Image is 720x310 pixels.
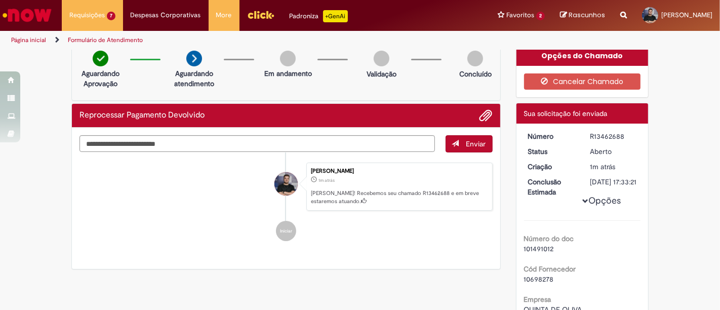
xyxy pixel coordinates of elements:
ul: Histórico de tíquete [79,152,493,252]
div: Opções do Chamado [516,46,649,66]
div: Padroniza [290,10,348,22]
a: Página inicial [11,36,46,44]
div: [PERSON_NAME] [311,168,487,174]
dt: Criação [521,162,583,172]
ul: Trilhas de página [8,31,472,50]
span: Despesas Corporativas [131,10,201,20]
a: Rascunhos [560,11,605,20]
img: ServiceNow [1,5,53,25]
img: click_logo_yellow_360x200.png [247,7,274,22]
img: arrow-next.png [186,51,202,66]
span: More [216,10,232,20]
p: Aguardando atendimento [170,68,219,89]
p: [PERSON_NAME]! Recebemos seu chamado R13462688 e em breve estaremos atuando. [311,189,487,205]
span: 1m atrás [590,162,615,171]
div: R13462688 [590,131,637,141]
b: Cód Fornecedor [524,264,576,274]
span: 2 [536,12,545,20]
li: Lucas Alexandre Grahl Ribeiro [79,163,493,211]
p: Concluído [459,69,492,79]
span: 7 [107,12,115,20]
button: Enviar [446,135,493,152]
a: Formulário de Atendimento [68,36,143,44]
b: Número do doc [524,234,574,243]
div: 29/08/2025 14:33:18 [590,162,637,172]
p: Validação [367,69,396,79]
img: img-circle-grey.png [467,51,483,66]
span: Rascunhos [569,10,605,20]
time: 29/08/2025 14:33:18 [318,177,335,183]
div: [DATE] 17:33:21 [590,177,637,187]
h2: Reprocessar Pagamento Devolvido Histórico de tíquete [79,111,205,120]
dt: Número [521,131,583,141]
div: Lucas Alexandre Grahl Ribeiro [274,172,298,196]
b: Empresa [524,295,551,304]
span: [PERSON_NAME] [661,11,712,19]
img: img-circle-grey.png [374,51,389,66]
dt: Status [521,146,583,157]
span: 10698278 [524,275,554,284]
p: Aguardando Aprovação [76,68,125,89]
p: Em andamento [264,68,312,79]
span: Favoritos [506,10,534,20]
span: Enviar [466,139,486,148]
img: check-circle-green.png [93,51,108,66]
span: Sua solicitação foi enviada [524,109,608,118]
p: +GenAi [323,10,348,22]
span: 1m atrás [318,177,335,183]
span: 101491012 [524,244,554,253]
img: img-circle-grey.png [280,51,296,66]
div: Aberto [590,146,637,157]
dt: Conclusão Estimada [521,177,583,197]
textarea: Digite sua mensagem aqui... [79,135,435,152]
button: Adicionar anexos [479,109,493,122]
button: Cancelar Chamado [524,73,641,90]
span: Requisições [69,10,105,20]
